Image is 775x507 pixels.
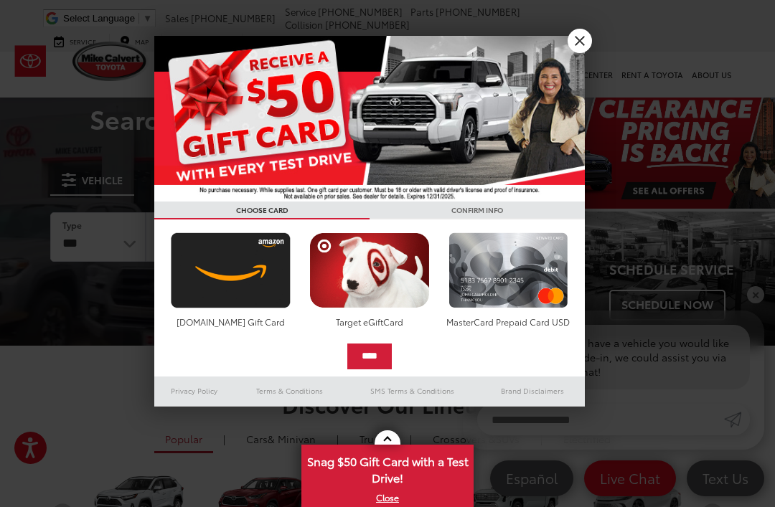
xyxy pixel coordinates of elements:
span: Snag $50 Gift Card with a Test Drive! [303,446,472,490]
img: 55838_top_625864.jpg [154,36,585,202]
a: Privacy Policy [154,382,235,399]
a: Brand Disclaimers [480,382,585,399]
img: amazoncard.png [167,232,294,308]
h3: CONFIRM INFO [370,202,585,219]
div: Target eGiftCard [306,316,433,328]
img: targetcard.png [306,232,433,308]
a: Terms & Conditions [235,382,344,399]
img: mastercard.png [445,232,572,308]
div: MasterCard Prepaid Card USD [445,316,572,328]
a: SMS Terms & Conditions [344,382,480,399]
div: [DOMAIN_NAME] Gift Card [167,316,294,328]
h3: CHOOSE CARD [154,202,370,219]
